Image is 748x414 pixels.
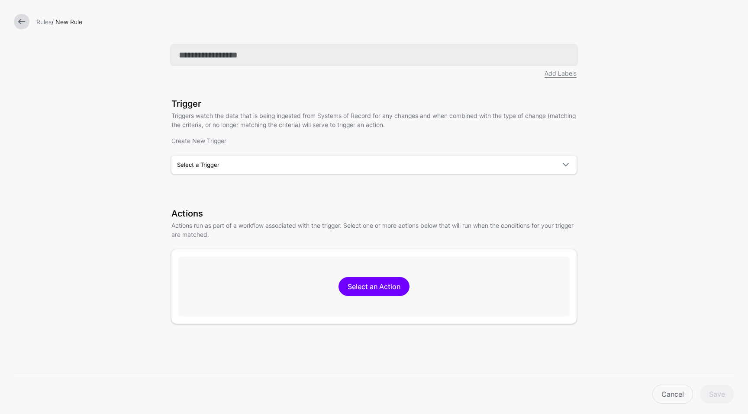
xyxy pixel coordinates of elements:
[33,17,738,26] div: / New Rule
[171,137,226,144] a: Create New Trigger
[652,385,693,404] a: Cancel
[171,111,577,129] p: Triggers watch the data that is being ingested from Systems of Record for any changes and when co...
[545,70,577,77] a: Add Labels
[339,277,409,296] a: Select an Action
[171,99,577,109] h3: Trigger
[171,221,577,239] p: Actions run as part of a workflow associated with the trigger. Select one or more actions below t...
[177,161,219,168] span: Select a Trigger
[171,208,577,219] h3: Actions
[36,18,52,25] a: Rules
